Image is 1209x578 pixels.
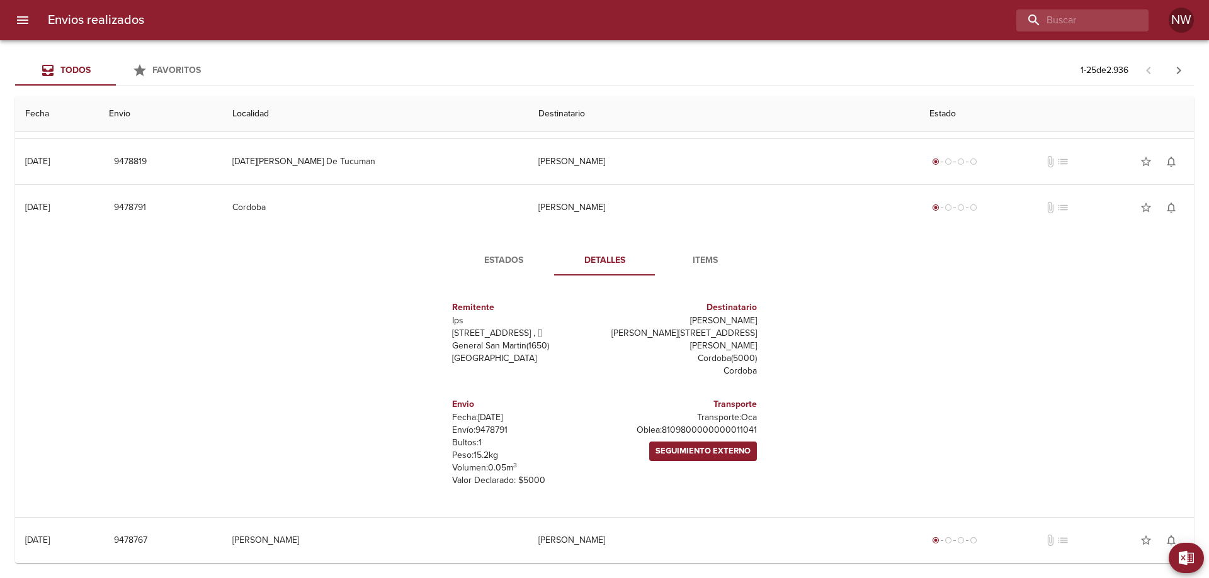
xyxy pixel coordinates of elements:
[1044,155,1057,168] span: No tiene documentos adjuntos
[932,536,939,544] span: radio_button_checked
[114,154,147,170] span: 9478819
[1133,64,1164,76] span: Pagina anterior
[929,201,980,214] div: Generado
[222,185,528,230] td: Cordoba
[109,529,152,552] button: 9478767
[152,65,201,75] span: Favoritos
[222,518,528,563] td: [PERSON_NAME]
[1169,8,1194,33] div: NW
[1133,149,1159,174] button: Agregar a favoritos
[1044,534,1057,547] span: No tiene documentos adjuntos
[452,314,599,327] p: Ips
[929,155,980,168] div: Generado
[610,365,757,377] p: Cordoba
[970,158,977,165] span: radio_button_unchecked
[15,96,99,132] th: Fecha
[945,204,952,211] span: radio_button_unchecked
[562,253,647,269] span: Detalles
[513,461,517,469] sup: 3
[25,202,50,213] div: [DATE]
[957,536,965,544] span: radio_button_unchecked
[610,352,757,365] p: Cordoba ( 5000 )
[452,340,599,352] p: General San Martin ( 1650 )
[60,65,91,75] span: Todos
[1169,543,1204,573] button: Exportar Excel
[932,204,939,211] span: radio_button_checked
[8,5,38,35] button: menu
[452,474,599,487] p: Valor Declarado: $ 5000
[109,150,152,174] button: 9478819
[1140,201,1152,214] span: star_border
[452,301,599,314] h6: Remitente
[452,424,599,436] p: Envío: 9478791
[452,462,599,474] p: Volumen: 0.05 m
[970,204,977,211] span: radio_button_unchecked
[99,96,222,132] th: Envio
[610,327,757,352] p: [PERSON_NAME][STREET_ADDRESS][PERSON_NAME]
[610,411,757,424] p: Transporte: Oca
[528,139,919,184] td: [PERSON_NAME]
[610,301,757,314] h6: Destinatario
[452,436,599,449] p: Bultos: 1
[1057,201,1069,214] span: No tiene pedido asociado
[48,10,144,30] h6: Envios realizados
[610,424,757,436] p: Oblea: 8109800000000011041
[222,96,528,132] th: Localidad
[452,397,599,411] h6: Envio
[1133,528,1159,553] button: Agregar a favoritos
[1159,149,1184,174] button: Activar notificaciones
[970,536,977,544] span: radio_button_unchecked
[610,397,757,411] h6: Transporte
[929,534,980,547] div: Generado
[1044,201,1057,214] span: No tiene documentos adjuntos
[114,533,147,548] span: 9478767
[25,156,50,167] div: [DATE]
[1057,534,1069,547] span: No tiene pedido asociado
[109,196,151,220] button: 9478791
[957,158,965,165] span: radio_button_unchecked
[945,158,952,165] span: radio_button_unchecked
[25,535,50,545] div: [DATE]
[452,411,599,424] p: Fecha: [DATE]
[932,158,939,165] span: radio_button_checked
[1165,534,1178,547] span: notifications_none
[1057,155,1069,168] span: No tiene pedido asociado
[1159,528,1184,553] button: Activar notificaciones
[945,536,952,544] span: radio_button_unchecked
[1140,534,1152,547] span: star_border
[656,444,751,459] span: Seguimiento Externo
[1081,64,1128,77] p: 1 - 25 de 2.936
[528,518,919,563] td: [PERSON_NAME]
[453,245,756,275] div: Tabs detalle de guia
[528,96,919,132] th: Destinatario
[919,96,1194,132] th: Estado
[1165,155,1178,168] span: notifications_none
[1159,195,1184,220] button: Activar notificaciones
[15,55,217,86] div: Tabs Envios
[452,352,599,365] p: [GEOGRAPHIC_DATA]
[1140,155,1152,168] span: star_border
[649,442,757,461] a: Seguimiento Externo
[957,204,965,211] span: radio_button_unchecked
[1133,195,1159,220] button: Agregar a favoritos
[452,449,599,462] p: Peso: 15.2 kg
[1164,55,1194,86] span: Pagina siguiente
[1169,8,1194,33] div: Abrir información de usuario
[114,200,146,216] span: 9478791
[1016,9,1127,31] input: buscar
[452,327,599,340] p: [STREET_ADDRESS] ,  
[1165,201,1178,214] span: notifications_none
[610,314,757,327] p: [PERSON_NAME]
[461,253,547,269] span: Estados
[662,253,748,269] span: Items
[222,139,528,184] td: [DATE][PERSON_NAME] De Tucuman
[528,185,919,230] td: [PERSON_NAME]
